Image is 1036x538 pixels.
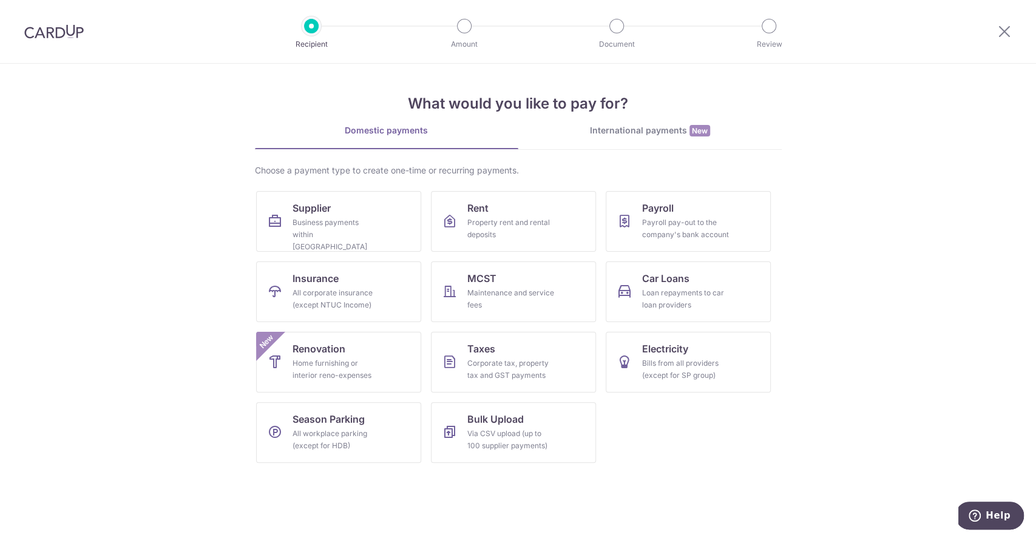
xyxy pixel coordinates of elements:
[642,271,689,286] span: Car Loans
[256,332,276,352] span: New
[642,201,674,215] span: Payroll
[724,38,814,50] p: Review
[266,38,356,50] p: Recipient
[431,402,596,463] a: Bulk UploadVia CSV upload (up to 100 supplier payments)
[467,428,555,452] div: Via CSV upload (up to 100 supplier payments)
[642,287,730,311] div: Loan repayments to car loan providers
[606,191,771,252] a: PayrollPayroll pay-out to the company's bank account
[27,8,52,19] span: Help
[642,357,730,382] div: Bills from all providers (except for SP group)
[431,261,596,322] a: MCSTMaintenance and service fees
[256,332,421,392] a: RenovationHome furnishing or interior reno-expensesNew
[293,271,339,286] span: Insurance
[24,24,84,39] img: CardUp
[606,332,771,392] a: ElectricityBills from all providers (except for SP group)
[255,124,518,136] div: Domestic payments
[255,93,782,115] h4: What would you like to pay for?
[467,271,496,286] span: MCST
[419,38,509,50] p: Amount
[293,201,331,215] span: Supplier
[255,164,782,177] div: Choose a payment type to create one-time or recurring payments.
[293,357,380,382] div: Home furnishing or interior reno-expenses
[572,38,662,50] p: Document
[293,428,380,452] div: All workplace parking (except for HDB)
[293,217,380,253] div: Business payments within [GEOGRAPHIC_DATA]
[467,357,555,382] div: Corporate tax, property tax and GST payments
[256,261,421,322] a: InsuranceAll corporate insurance (except NTUC Income)
[256,402,421,463] a: Season ParkingAll workplace parking (except for HDB)
[256,191,421,252] a: SupplierBusiness payments within [GEOGRAPHIC_DATA]
[467,341,495,356] span: Taxes
[431,191,596,252] a: RentProperty rent and rental deposits
[293,341,345,356] span: Renovation
[467,201,489,215] span: Rent
[467,412,524,426] span: Bulk Upload
[467,287,555,311] div: Maintenance and service fees
[642,217,730,241] div: Payroll pay-out to the company's bank account
[518,124,782,137] div: International payments
[606,261,771,322] a: Car LoansLoan repayments to car loan providers
[293,412,365,426] span: Season Parking
[293,287,380,311] div: All corporate insurance (except NTUC Income)
[642,341,688,356] span: Electricity
[958,502,1024,532] iframe: Opens a widget where you can find more information
[467,217,555,241] div: Property rent and rental deposits
[431,332,596,392] a: TaxesCorporate tax, property tax and GST payments
[689,125,710,136] span: New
